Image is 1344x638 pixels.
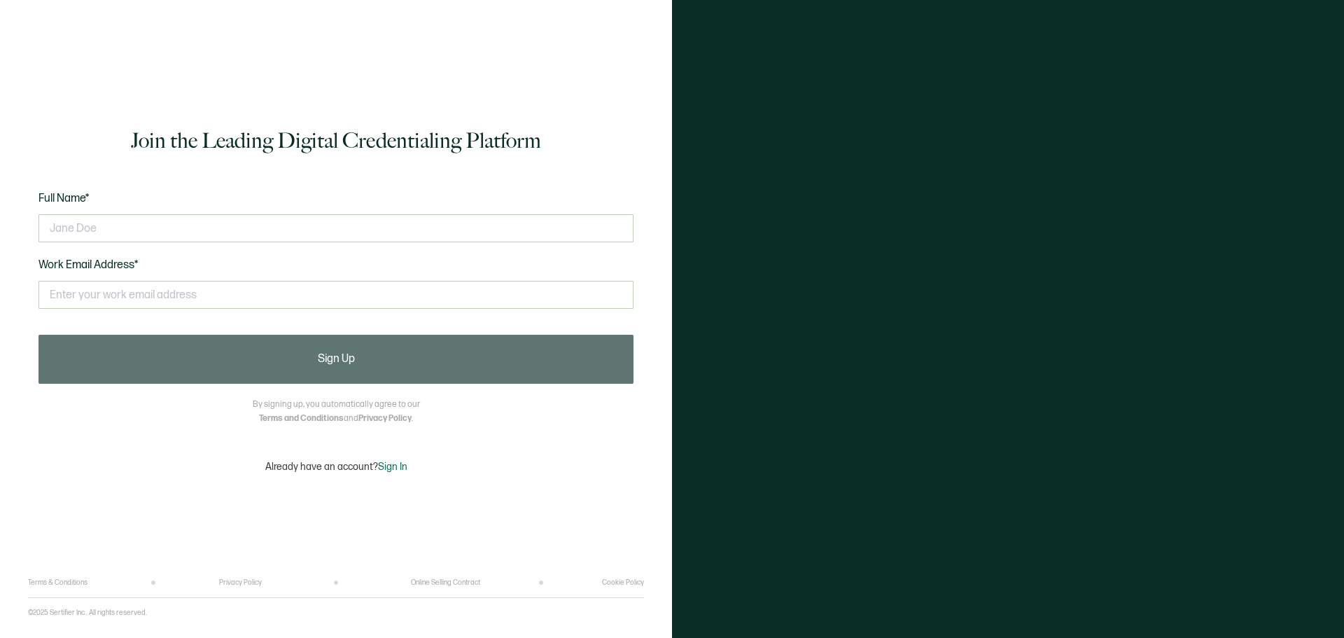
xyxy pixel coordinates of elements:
[38,258,139,272] span: Work Email Address*
[358,413,412,424] a: Privacy Policy
[411,578,480,587] a: Online Selling Contract
[253,398,420,426] p: By signing up, you automatically agree to our and .
[219,578,262,587] a: Privacy Policy
[28,578,87,587] a: Terms & Conditions
[378,461,407,473] span: Sign In
[38,281,633,309] input: Enter your work email address
[28,609,147,617] p: ©2025 Sertifier Inc.. All rights reserved.
[265,461,407,473] p: Already have an account?
[259,413,344,424] a: Terms and Conditions
[318,354,355,365] span: Sign Up
[38,192,90,205] span: Full Name*
[38,214,633,242] input: Jane Doe
[602,578,644,587] a: Cookie Policy
[38,335,633,384] button: Sign Up
[131,127,541,155] h1: Join the Leading Digital Credentialing Platform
